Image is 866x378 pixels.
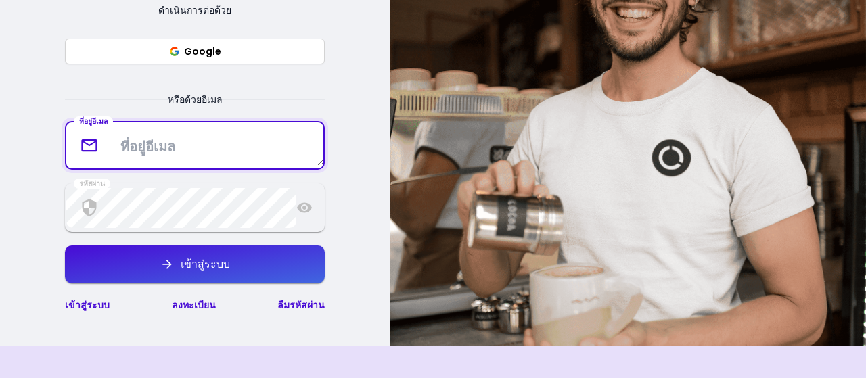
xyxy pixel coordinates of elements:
[277,298,325,312] a: ลืมรหัสผ่าน
[65,245,325,283] button: เข้าสู่ระบบ
[65,39,325,64] button: Google
[74,179,110,189] div: รหัสผ่าน
[74,116,113,127] div: ที่อยู่อีเมล
[65,298,110,312] a: เข้าสู่ระบบ
[142,2,248,18] span: ดำเนินการต่อด้วย
[174,259,230,270] div: เข้าสู่ระบบ
[172,298,216,312] a: ลงทะเบียน
[152,91,239,108] span: หรือด้วยอีเมล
